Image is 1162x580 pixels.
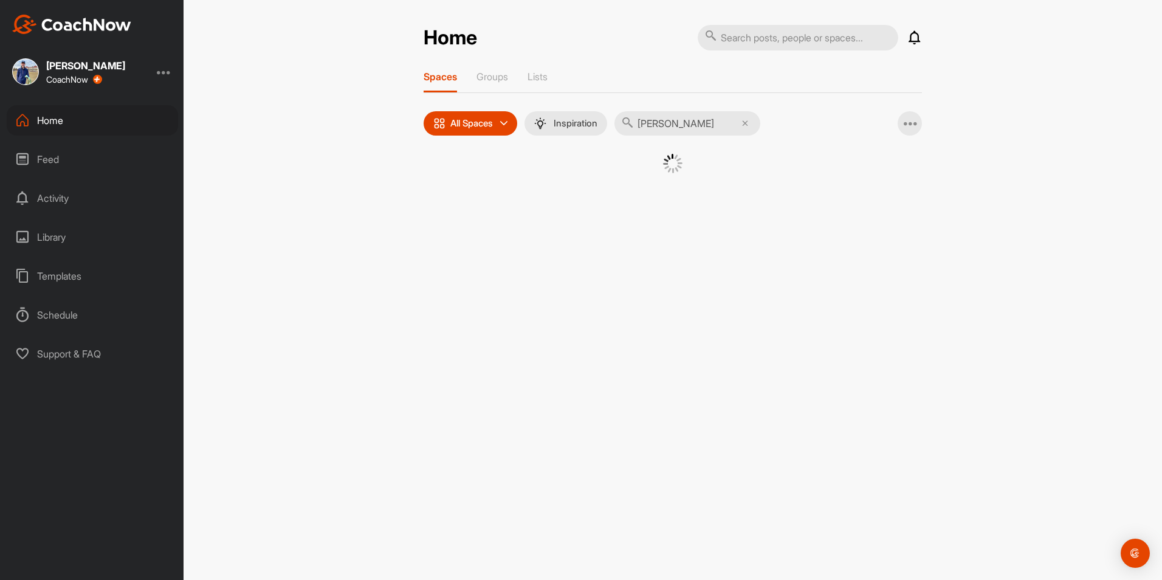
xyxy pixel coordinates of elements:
[7,261,178,291] div: Templates
[7,105,178,136] div: Home
[12,15,131,34] img: CoachNow
[7,144,178,174] div: Feed
[7,222,178,252] div: Library
[534,117,546,129] img: menuIcon
[424,71,457,83] p: Spaces
[46,75,102,85] div: CoachNow
[46,61,125,71] div: [PERSON_NAME]
[698,25,898,50] input: Search posts, people or spaces...
[12,58,39,85] img: square_8898714ae364966e4f3eca08e6afe3c4.jpg
[614,111,760,136] input: Search...
[1121,539,1150,568] div: Open Intercom Messenger
[7,183,178,213] div: Activity
[554,119,597,128] p: Inspiration
[663,154,682,173] img: G6gVgL6ErOh57ABN0eRmCEwV0I4iEi4d8EwaPGI0tHgoAbU4EAHFLEQAh+QQFCgALACwIAA4AGAASAAAEbHDJSesaOCdk+8xg...
[433,117,445,129] img: icon
[476,71,508,83] p: Groups
[528,71,548,83] p: Lists
[7,300,178,330] div: Schedule
[424,26,477,50] h2: Home
[7,339,178,369] div: Support & FAQ
[450,119,493,128] p: All Spaces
